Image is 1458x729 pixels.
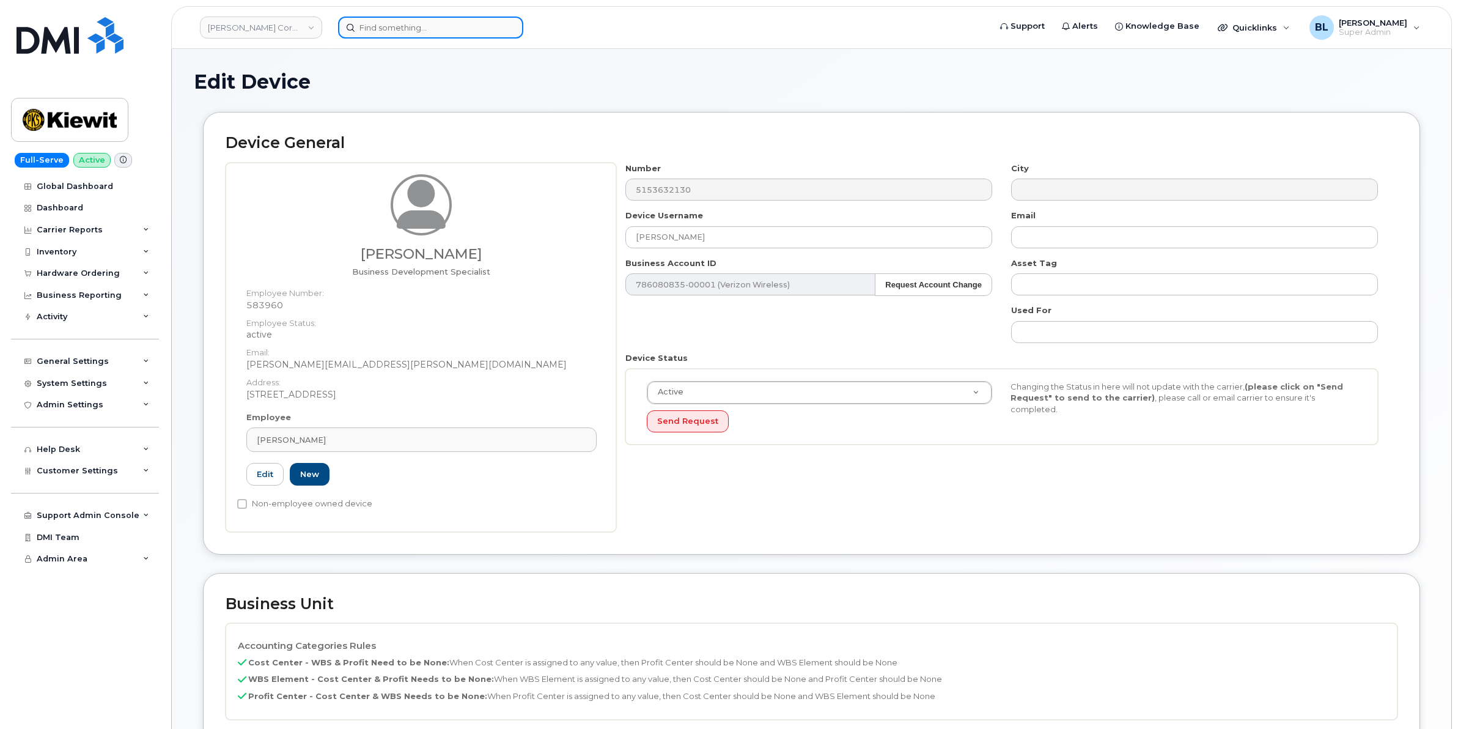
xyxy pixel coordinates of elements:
h2: Device General [226,135,1397,152]
label: Employee [246,412,291,423]
button: Send Request [647,410,729,433]
p: When Profit Center is assigned to any value, then Cost Center should be None and WBS Element shou... [238,690,1385,702]
h1: Edit Device [194,71,1429,92]
span: Job title [352,267,490,276]
label: Device Username [625,210,703,221]
label: Asset Tag [1011,257,1057,269]
h4: Accounting Categories Rules [238,641,1385,651]
p: When Cost Center is assigned to any value, then Profit Center should be None and WBS Element shou... [238,657,1385,668]
span: Active [650,387,683,398]
p: When WBS Element is assigned to any value, then Cost Center should be None and Profit Center shou... [238,673,1385,685]
label: Business Account ID [625,257,716,269]
h3: [PERSON_NAME] [246,246,597,262]
dd: 583960 [246,299,597,311]
dt: Employee Status: [246,311,597,329]
dd: [STREET_ADDRESS] [246,388,597,401]
span: [PERSON_NAME] [257,434,326,446]
dt: Email: [246,341,597,358]
label: Non-employee owned device [237,497,372,511]
button: Request Account Change [875,273,992,296]
dd: [PERSON_NAME][EMAIL_ADDRESS][PERSON_NAME][DOMAIN_NAME] [246,358,597,371]
a: Active [647,382,992,404]
strong: Request Account Change [885,280,982,289]
div: Changing the Status in here will not update with the carrier, , please call or email carrier to e... [1001,381,1365,415]
dd: active [246,328,597,341]
label: Used For [1011,305,1051,316]
a: New [290,463,330,486]
a: [PERSON_NAME] [246,427,597,452]
a: Edit [246,463,284,486]
b: Profit Center - Cost Center & WBS Needs to be None: [248,691,487,701]
dt: Address: [246,371,597,388]
h2: Business Unit [226,596,1397,613]
input: Non-employee owned device [237,499,247,509]
label: Device Status [625,352,688,364]
label: City [1011,163,1029,174]
dt: Employee Number: [246,281,597,299]
b: Cost Center - WBS & Profit Need to be None: [248,657,449,667]
label: Email [1011,210,1036,221]
label: Number [625,163,661,174]
b: WBS Element - Cost Center & Profit Needs to be None: [248,674,494,684]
